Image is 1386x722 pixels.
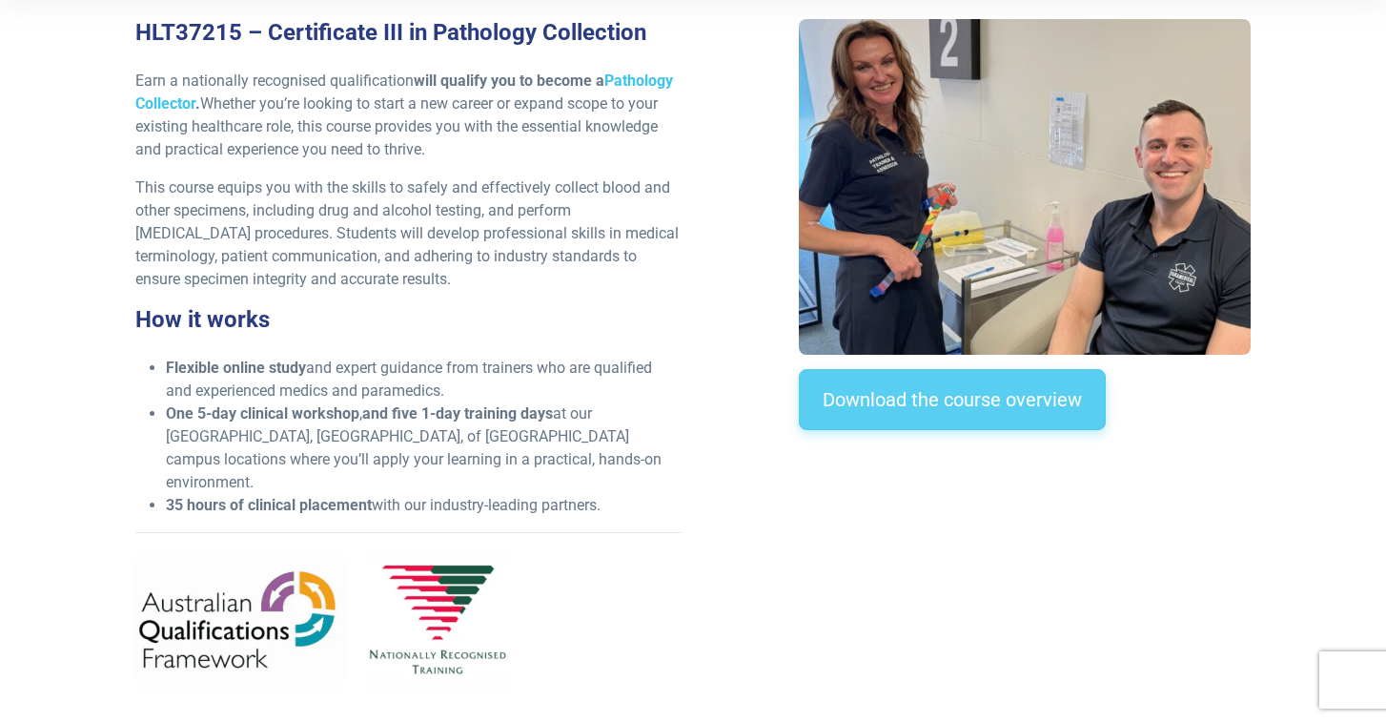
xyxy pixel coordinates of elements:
[135,70,682,161] p: Earn a nationally recognised qualification Whether you’re looking to start a new career or expand...
[799,468,1250,566] iframe: EmbedSocial Universal Widget
[166,402,682,494] li: , at our [GEOGRAPHIC_DATA], [GEOGRAPHIC_DATA], of [GEOGRAPHIC_DATA] campus locations where you’ll...
[166,357,682,402] li: and expert guidance from trainers who are qualified and experienced medics and paramedics.
[166,404,359,423] strong: One 5-day clinical workshop
[135,72,673,113] a: Pathology Collector
[166,496,372,514] strong: 35 hours of clinical placement
[166,359,306,377] strong: Flexible online study
[166,494,682,517] li: with our industry-leading partners.
[799,369,1106,430] a: Download the course overview
[135,306,682,334] h3: How it works
[362,404,553,423] strong: and five 1-day training days
[135,19,682,47] h3: HLT37215 – Certificate III in Pathology Collection
[135,72,673,113] strong: will qualify you to become a .
[135,176,682,291] p: This course equips you with the skills to safely and effectively collect blood and other specimen...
